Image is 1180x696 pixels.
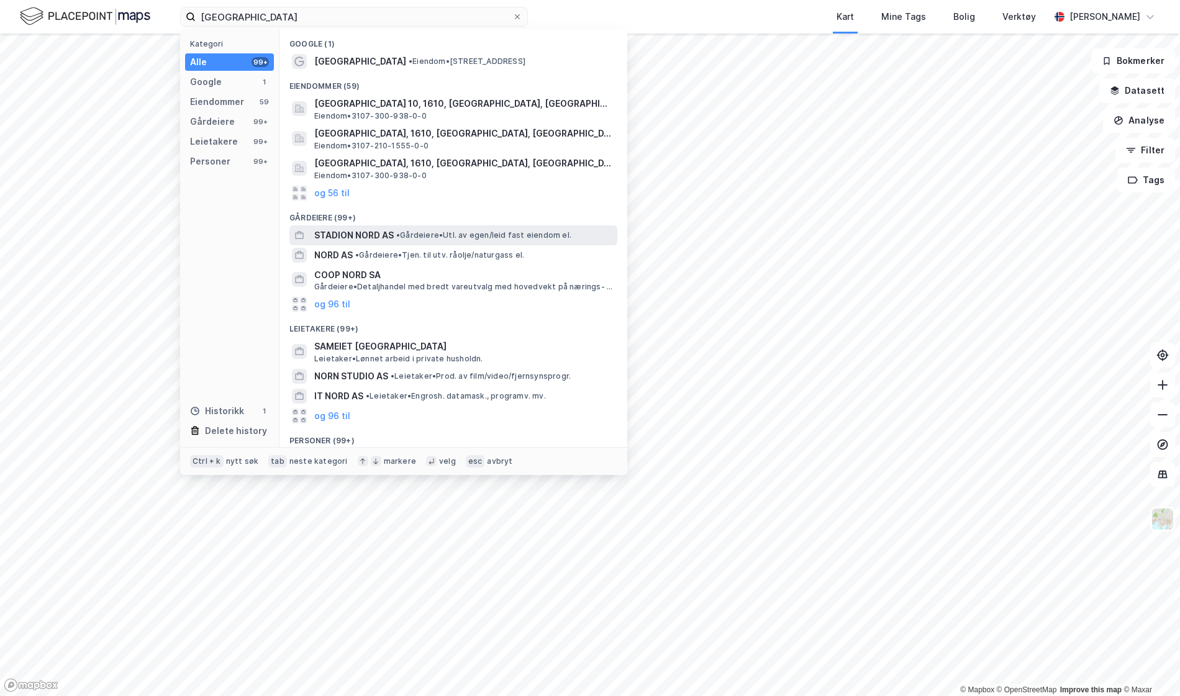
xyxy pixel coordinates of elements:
span: SAMEIET [GEOGRAPHIC_DATA] [314,339,612,354]
iframe: Chat Widget [1118,636,1180,696]
button: og 96 til [314,297,350,312]
button: og 96 til [314,409,350,423]
div: 1 [259,406,269,416]
span: • [391,371,394,381]
button: Filter [1115,138,1175,163]
span: Gårdeiere • Tjen. til utv. råolje/naturgass el. [355,250,524,260]
div: Eiendommer (59) [279,71,627,94]
button: Analyse [1103,108,1175,133]
span: [GEOGRAPHIC_DATA] [314,54,406,69]
div: 99+ [252,117,269,127]
div: Mine Tags [881,9,926,24]
span: NORD AS [314,248,353,263]
button: Tags [1117,168,1175,192]
div: avbryt [487,456,512,466]
span: • [366,391,370,400]
a: Mapbox homepage [4,678,58,692]
div: Personer (99+) [279,426,627,448]
a: Improve this map [1060,685,1122,694]
span: • [396,230,400,240]
div: nytt søk [226,456,259,466]
a: Mapbox [960,685,994,694]
span: Leietaker • Engrosh. datamask., programv. mv. [366,391,546,401]
button: og 56 til [314,186,350,201]
div: 99+ [252,57,269,67]
div: Bolig [953,9,975,24]
div: Delete history [205,423,267,438]
a: OpenStreetMap [997,685,1057,694]
div: tab [268,455,287,468]
div: 99+ [252,137,269,147]
span: • [409,56,412,66]
div: Kart [837,9,854,24]
div: Leietakere (99+) [279,314,627,337]
input: Søk på adresse, matrikkel, gårdeiere, leietakere eller personer [196,7,512,26]
div: Ctrl + k [190,455,224,468]
span: Eiendom • [STREET_ADDRESS] [409,56,525,66]
span: [GEOGRAPHIC_DATA], 1610, [GEOGRAPHIC_DATA], [GEOGRAPHIC_DATA] [314,126,612,141]
div: 99+ [252,156,269,166]
div: 1 [259,77,269,87]
div: 59 [259,97,269,107]
span: Eiendom • 3107-300-938-0-0 [314,111,427,121]
span: [GEOGRAPHIC_DATA], 1610, [GEOGRAPHIC_DATA], [GEOGRAPHIC_DATA] [314,156,612,171]
button: Datasett [1099,78,1175,103]
div: markere [384,456,416,466]
button: Bokmerker [1091,48,1175,73]
div: Leietakere [190,134,238,149]
span: Gårdeiere • Detaljhandel med bredt vareutvalg med hovedvekt på nærings- og nytelsesmidler [314,282,615,292]
img: Z [1151,507,1174,531]
span: [GEOGRAPHIC_DATA] 10, 1610, [GEOGRAPHIC_DATA], [GEOGRAPHIC_DATA] [314,96,612,111]
div: Personer [190,154,230,169]
span: • [355,250,359,260]
div: Gårdeiere (99+) [279,203,627,225]
div: Historikk [190,404,244,418]
img: logo.f888ab2527a4732fd821a326f86c7f29.svg [20,6,150,27]
span: NORN STUDIO AS [314,369,388,384]
span: IT NORD AS [314,389,363,404]
div: Eiendommer [190,94,244,109]
div: velg [439,456,456,466]
div: Kategori [190,39,274,48]
div: Google (1) [279,29,627,52]
div: Google [190,75,222,89]
span: Leietaker • Lønnet arbeid i private husholdn. [314,354,483,364]
span: STADION NORD AS [314,228,394,243]
span: Eiendom • 3107-300-938-0-0 [314,171,427,181]
div: [PERSON_NAME] [1069,9,1140,24]
div: esc [466,455,485,468]
div: Verktøy [1002,9,1036,24]
span: Gårdeiere • Utl. av egen/leid fast eiendom el. [396,230,571,240]
span: Leietaker • Prod. av film/video/fjernsynsprogr. [391,371,571,381]
div: Gårdeiere [190,114,235,129]
div: neste kategori [289,456,348,466]
div: Alle [190,55,207,70]
span: Eiendom • 3107-210-1555-0-0 [314,141,429,151]
span: COOP NORD SA [314,268,612,282]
